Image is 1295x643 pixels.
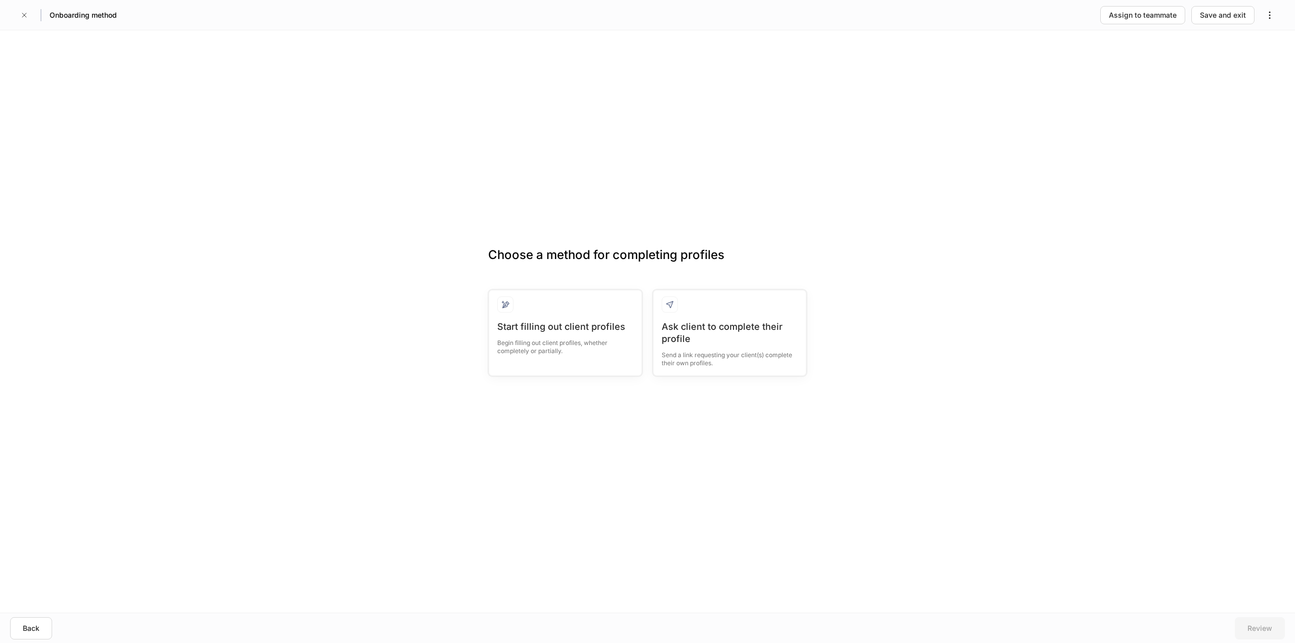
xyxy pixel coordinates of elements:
div: Save and exit [1200,10,1246,20]
button: Assign to teammate [1100,6,1185,24]
div: Send a link requesting your client(s) complete their own profiles. [662,345,798,367]
div: Ask client to complete their profile [662,321,798,345]
div: Assign to teammate [1109,10,1177,20]
button: Back [10,617,52,639]
h5: Onboarding method [50,10,117,20]
div: Back [23,623,39,633]
div: Review [1247,623,1272,633]
button: Save and exit [1191,6,1255,24]
h3: Choose a method for completing profiles [488,247,807,279]
div: Begin filling out client profiles, whether completely or partially. [497,333,633,355]
button: Review [1235,617,1285,639]
div: Start filling out client profiles [497,321,633,333]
